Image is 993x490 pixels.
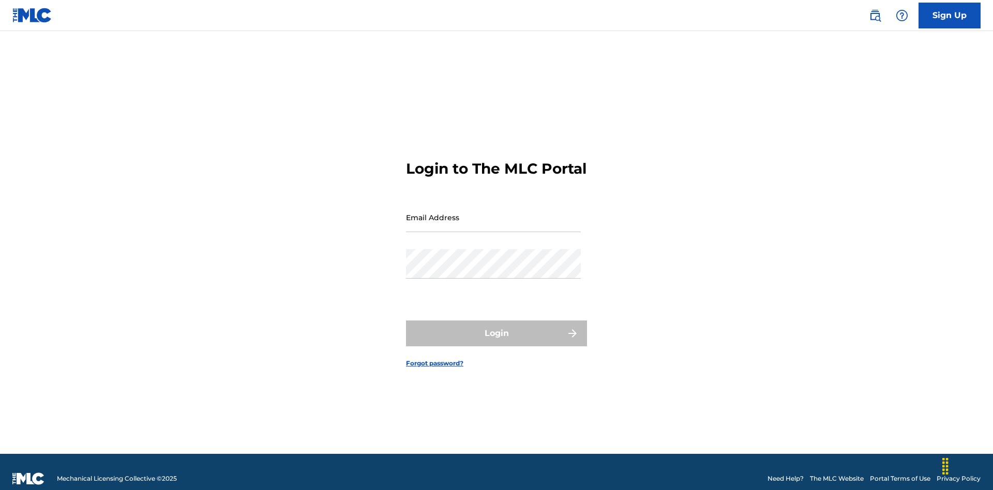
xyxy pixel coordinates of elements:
div: Help [892,5,912,26]
img: logo [12,472,44,485]
a: The MLC Website [810,474,864,483]
img: search [869,9,881,22]
img: help [896,9,908,22]
h3: Login to The MLC Portal [406,160,586,178]
a: Sign Up [919,3,981,28]
span: Mechanical Licensing Collective © 2025 [57,474,177,483]
img: MLC Logo [12,8,52,23]
div: Drag [937,451,954,482]
a: Public Search [865,5,885,26]
iframe: Chat Widget [941,440,993,490]
a: Forgot password? [406,359,463,368]
a: Need Help? [768,474,804,483]
a: Portal Terms of Use [870,474,930,483]
a: Privacy Policy [937,474,981,483]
